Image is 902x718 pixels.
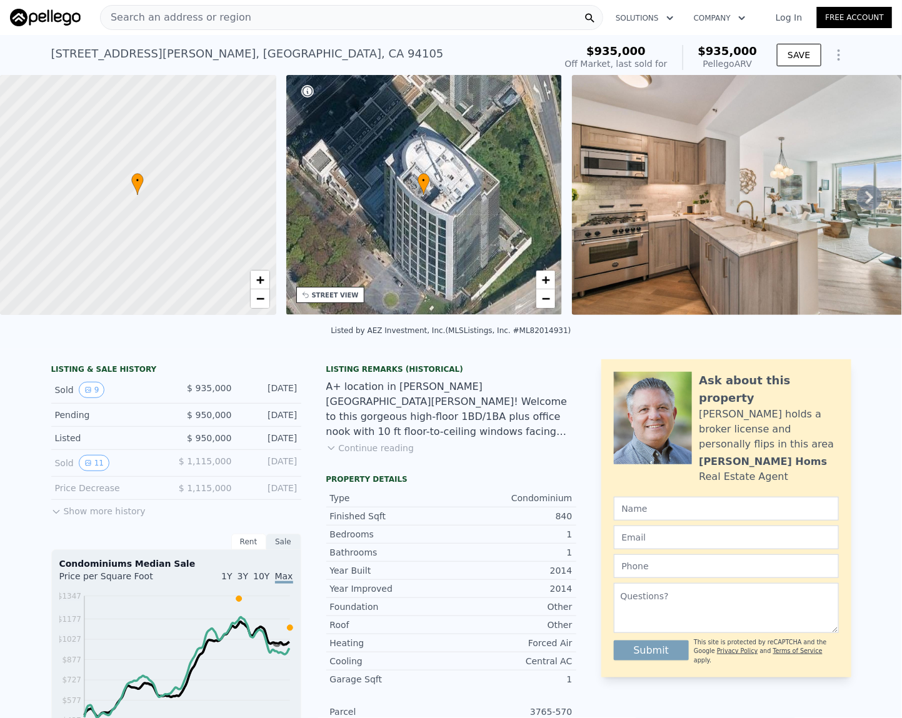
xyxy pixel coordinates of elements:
[51,500,146,517] button: Show more history
[251,289,269,308] a: Zoom out
[565,57,668,70] div: Off Market, last sold for
[451,655,573,667] div: Central AC
[451,528,573,541] div: 1
[10,9,81,26] img: Pellego
[179,456,232,466] span: $ 1,115,000
[275,571,293,584] span: Max
[62,696,81,705] tspan: $577
[536,271,555,289] a: Zoom in
[79,382,105,398] button: View historical data
[59,557,293,570] div: Condominiums Median Sale
[187,410,231,420] span: $ 950,000
[451,637,573,649] div: Forced Air
[57,592,81,601] tspan: $1347
[330,673,451,686] div: Garage Sqft
[326,379,576,439] div: A+ location in [PERSON_NAME][GEOGRAPHIC_DATA][PERSON_NAME]! Welcome to this gorgeous high-floor 1...
[55,455,166,471] div: Sold
[330,510,451,522] div: Finished Sqft
[330,619,451,631] div: Roof
[330,546,451,559] div: Bathrooms
[586,44,646,57] span: $935,000
[606,7,684,29] button: Solutions
[251,271,269,289] a: Zoom in
[826,42,851,67] button: Show Options
[331,326,571,335] div: Listed by AEZ Investment, Inc. (MLSListings, Inc. #ML82014931)
[418,175,430,186] span: •
[187,433,231,443] span: $ 950,000
[614,497,839,521] input: Name
[699,372,839,407] div: Ask about this property
[221,571,232,581] span: 1Y
[330,492,451,504] div: Type
[253,571,269,581] span: 10Y
[59,570,176,590] div: Price per Square Foot
[330,564,451,577] div: Year Built
[773,647,823,654] a: Terms of Service
[242,455,298,471] div: [DATE]
[451,546,573,559] div: 1
[542,272,550,287] span: +
[179,483,232,493] span: $ 1,115,000
[57,615,81,624] tspan: $1177
[699,454,828,469] div: [PERSON_NAME] Homs
[330,637,451,649] div: Heating
[418,173,430,195] div: •
[451,582,573,595] div: 2014
[536,289,555,308] a: Zoom out
[131,175,144,186] span: •
[326,442,414,454] button: Continue reading
[187,383,231,393] span: $ 935,000
[330,655,451,667] div: Cooling
[698,57,758,70] div: Pellego ARV
[55,409,166,421] div: Pending
[62,676,81,685] tspan: $727
[131,173,144,195] div: •
[717,647,758,654] a: Privacy Policy
[451,706,573,718] div: 3765-570
[242,409,298,421] div: [DATE]
[101,10,251,25] span: Search an address or region
[451,673,573,686] div: 1
[238,571,248,581] span: 3Y
[451,601,573,613] div: Other
[256,291,264,306] span: −
[242,432,298,444] div: [DATE]
[451,492,573,504] div: Condominium
[79,455,109,471] button: View historical data
[51,364,301,377] div: LISTING & SALE HISTORY
[699,407,839,452] div: [PERSON_NAME] holds a broker license and personally flips in this area
[231,534,266,550] div: Rent
[326,474,576,484] div: Property details
[614,526,839,549] input: Email
[330,601,451,613] div: Foundation
[699,469,789,484] div: Real Estate Agent
[330,528,451,541] div: Bedrooms
[698,44,758,57] span: $935,000
[542,291,550,306] span: −
[55,432,166,444] div: Listed
[326,364,576,374] div: Listing Remarks (Historical)
[62,656,81,664] tspan: $877
[57,636,81,644] tspan: $1027
[614,641,689,661] button: Submit
[451,619,573,631] div: Other
[451,564,573,577] div: 2014
[330,582,451,595] div: Year Improved
[242,482,298,494] div: [DATE]
[817,7,892,28] a: Free Account
[684,7,756,29] button: Company
[312,291,359,300] div: STREET VIEW
[55,482,166,494] div: Price Decrease
[51,45,444,62] div: [STREET_ADDRESS][PERSON_NAME] , [GEOGRAPHIC_DATA] , CA 94105
[451,510,573,522] div: 840
[761,11,817,24] a: Log In
[55,382,166,398] div: Sold
[330,706,451,718] div: Parcel
[242,382,298,398] div: [DATE]
[614,554,839,578] input: Phone
[256,272,264,287] span: +
[694,638,838,665] div: This site is protected by reCAPTCHA and the Google and apply.
[266,534,301,550] div: Sale
[777,44,821,66] button: SAVE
